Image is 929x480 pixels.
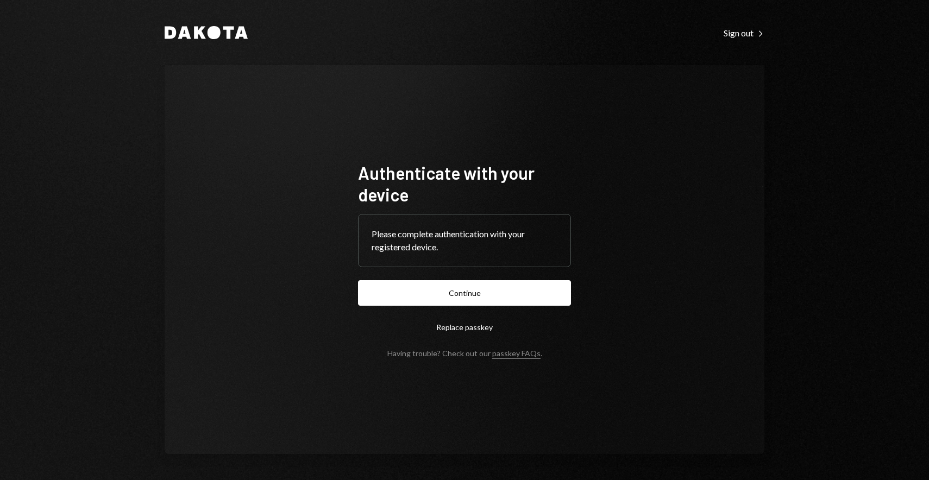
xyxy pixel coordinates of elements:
[724,28,764,39] div: Sign out
[358,314,571,340] button: Replace passkey
[358,280,571,306] button: Continue
[358,162,571,205] h1: Authenticate with your device
[372,228,557,254] div: Please complete authentication with your registered device.
[492,349,541,359] a: passkey FAQs
[724,27,764,39] a: Sign out
[387,349,542,358] div: Having trouble? Check out our .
